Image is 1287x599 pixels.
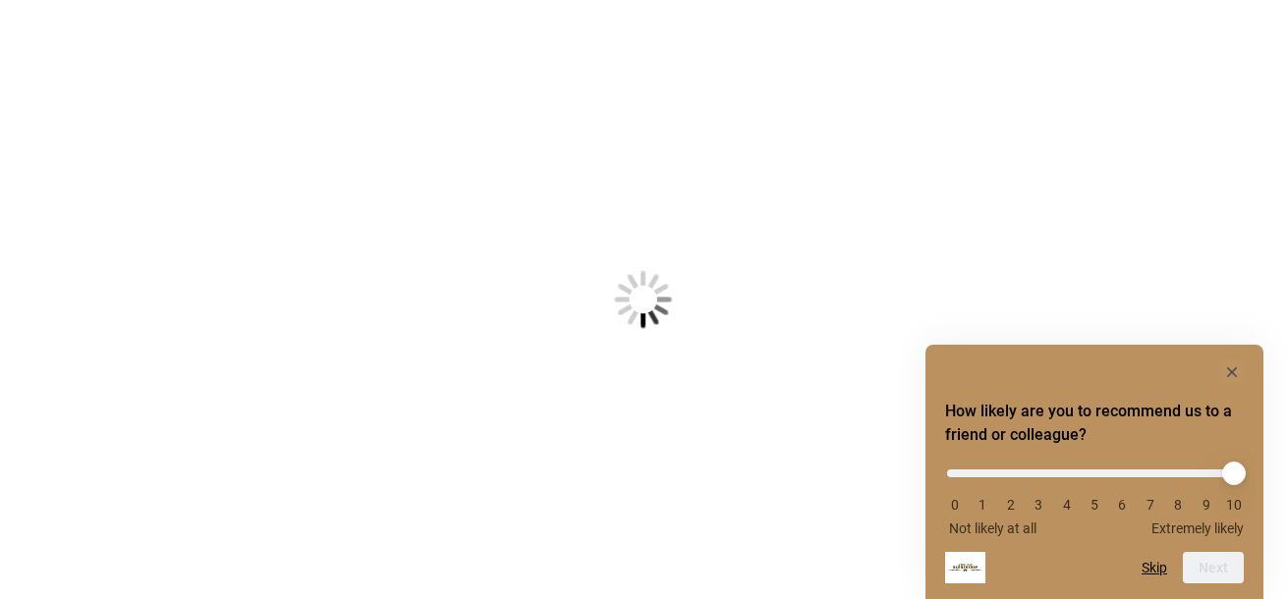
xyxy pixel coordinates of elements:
li: 8 [1168,497,1188,513]
li: 10 [1224,497,1244,513]
div: How likely are you to recommend us to a friend or colleague? Select an option from 0 to 10, with ... [945,360,1244,583]
img: Loading [518,174,769,425]
span: Not likely at all [949,520,1036,536]
li: 2 [1001,497,1021,513]
li: 9 [1197,497,1216,513]
li: 0 [945,497,965,513]
button: Next question [1183,552,1244,583]
li: 5 [1085,497,1104,513]
span: Extremely likely [1151,520,1244,536]
li: 1 [973,497,992,513]
li: 7 [1141,497,1160,513]
h2: How likely are you to recommend us to a friend or colleague? Select an option from 0 to 10, with ... [945,400,1244,447]
button: Skip [1142,560,1167,575]
li: 3 [1029,497,1048,513]
li: 4 [1057,497,1077,513]
li: 6 [1112,497,1132,513]
div: How likely are you to recommend us to a friend or colleague? Select an option from 0 to 10, with ... [945,455,1244,536]
button: Hide survey [1220,360,1244,384]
